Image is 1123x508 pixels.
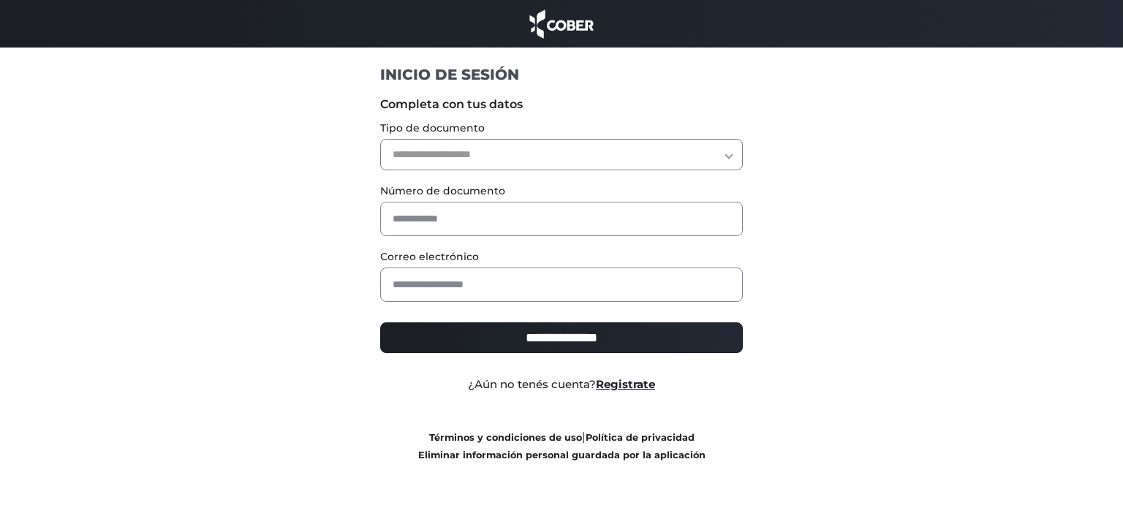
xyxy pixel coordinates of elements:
[429,432,582,443] a: Términos y condiciones de uso
[380,183,744,199] label: Número de documento
[380,249,744,265] label: Correo electrónico
[380,96,744,113] label: Completa con tus datos
[369,376,755,393] div: ¿Aún no tenés cuenta?
[369,428,755,463] div: |
[418,450,706,460] a: Eliminar información personal guardada por la aplicación
[596,377,655,391] a: Registrate
[586,432,695,443] a: Política de privacidad
[380,65,744,84] h1: INICIO DE SESIÓN
[526,7,597,40] img: cober_marca.png
[380,121,744,136] label: Tipo de documento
